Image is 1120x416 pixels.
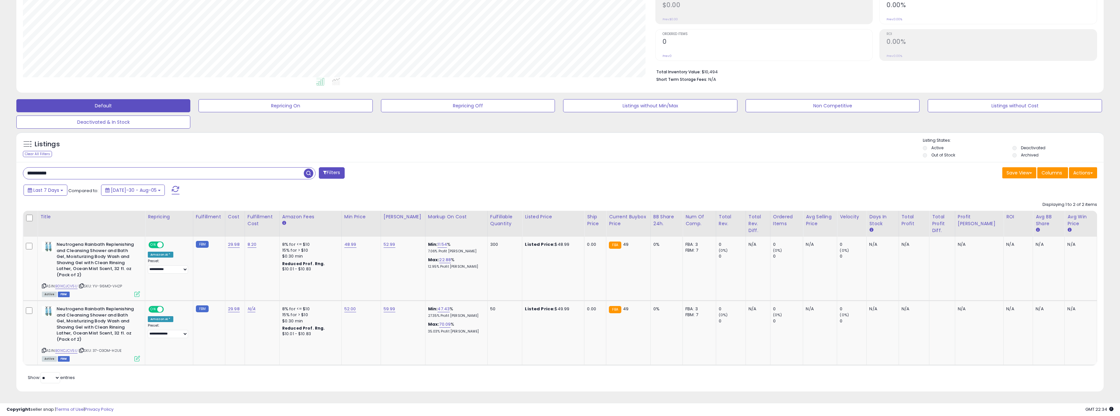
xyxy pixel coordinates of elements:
div: Days In Stock [869,213,896,227]
div: Min Price [344,213,378,220]
b: Neutrogena Rainbath Replenishing and Cleansing Shower and Bath Gel, Moisturizing Body Wash and Sh... [57,242,136,280]
div: FBM: 7 [685,312,711,318]
div: 300 [490,242,517,247]
div: % [428,257,482,269]
button: Columns [1037,167,1068,178]
a: 59.99 [384,306,395,312]
div: Num of Comp. [685,213,713,227]
div: 0 [773,242,803,247]
div: 0 [719,318,746,324]
div: FBA: 3 [685,306,711,312]
p: 7.06% Profit [PERSON_NAME] [428,249,482,254]
div: N/A [1036,306,1060,312]
a: 52.00 [344,306,356,312]
img: 41J-9gkQbbL._SL40_.jpg [42,242,55,252]
div: N/A [1067,242,1092,247]
p: 35.03% Profit [PERSON_NAME] [428,329,482,334]
a: 48.99 [344,241,356,248]
h5: Listings [35,140,60,149]
button: Filters [319,167,344,179]
small: (0%) [840,248,849,253]
small: Amazon Fees. [282,220,286,226]
b: Max: [428,257,439,263]
a: Privacy Policy [85,406,113,412]
div: Fulfillment Cost [248,213,277,227]
b: Min: [428,306,438,312]
small: FBA [609,242,621,249]
div: Amazon Fees [282,213,339,220]
div: 8% for <= $10 [282,306,336,312]
h2: 0.00% [887,38,1097,47]
small: FBA [609,306,621,313]
div: 8% for <= $10 [282,242,336,247]
small: (0%) [840,312,849,317]
a: 8.20 [248,241,257,248]
h2: 0.00% [887,1,1097,10]
div: N/A [869,242,893,247]
div: % [428,242,482,254]
div: 0.00 [587,306,601,312]
div: Total Profit Diff. [932,213,952,234]
span: Compared to: [68,188,98,194]
small: Avg BB Share. [1036,227,1040,233]
span: All listings currently available for purchase on Amazon [42,356,57,362]
span: ON [149,307,157,312]
div: 0 [840,242,866,247]
div: ASIN: [42,306,140,361]
a: 70.09 [439,321,451,328]
div: ROI [1006,213,1030,220]
small: Prev: 0.00% [887,54,902,58]
h2: $0.00 [663,1,873,10]
div: Cost [228,213,242,220]
label: Archived [1021,152,1039,158]
span: Columns [1042,170,1062,176]
p: 12.95% Profit [PERSON_NAME] [428,264,482,269]
span: [DATE]-30 - Aug-05 [111,187,157,193]
b: Min: [428,241,438,247]
div: Fulfillable Quantity [490,213,520,227]
div: Clear All Filters [23,151,52,157]
div: N/A [902,306,924,312]
span: ROI [887,32,1097,36]
div: 0 [840,306,866,312]
div: Ship Price [587,213,603,227]
div: Preset: [148,259,188,274]
p: 27.35% Profit [PERSON_NAME] [428,314,482,318]
span: FBM [58,356,70,362]
span: | SKU: YV-96MO-VH2P [78,283,122,289]
button: Non Competitive [746,99,920,112]
b: Listed Price: [525,241,555,247]
div: Markup on Cost [428,213,485,220]
div: N/A [806,306,832,312]
b: Neutrogena Rainbath Replenishing and Cleansing Shower and Bath Gel, Moisturizing Body Wash and Sh... [57,306,136,344]
span: OFF [163,307,173,312]
div: 0 [840,253,866,259]
small: Days In Stock. [869,227,873,233]
div: 0 [773,306,803,312]
span: FBM [58,292,70,297]
span: 49 [623,306,629,312]
div: 0.00 [587,242,601,247]
div: Ordered Items [773,213,801,227]
div: N/A [1006,306,1028,312]
button: Save View [1002,167,1036,178]
div: 0 [840,318,866,324]
button: Last 7 Days [24,185,67,196]
small: (0%) [719,312,728,317]
small: FBM [196,305,209,312]
small: (0%) [719,248,728,253]
label: Deactivated [1021,145,1045,151]
div: BB Share 24h. [653,213,680,227]
div: 0 [719,253,746,259]
img: 41J-9gkQbbL._SL40_.jpg [42,306,55,316]
a: 11.54 [438,241,447,248]
div: Current Buybox Price [609,213,647,227]
div: Amazon AI * [148,316,173,322]
div: seller snap | | [7,407,113,413]
div: Listed Price [525,213,581,220]
a: B01KCJCV5U [55,283,78,289]
div: 0 [719,242,746,247]
a: 22.88 [439,257,451,263]
div: [PERSON_NAME] [384,213,422,220]
button: Listings without Cost [928,99,1102,112]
